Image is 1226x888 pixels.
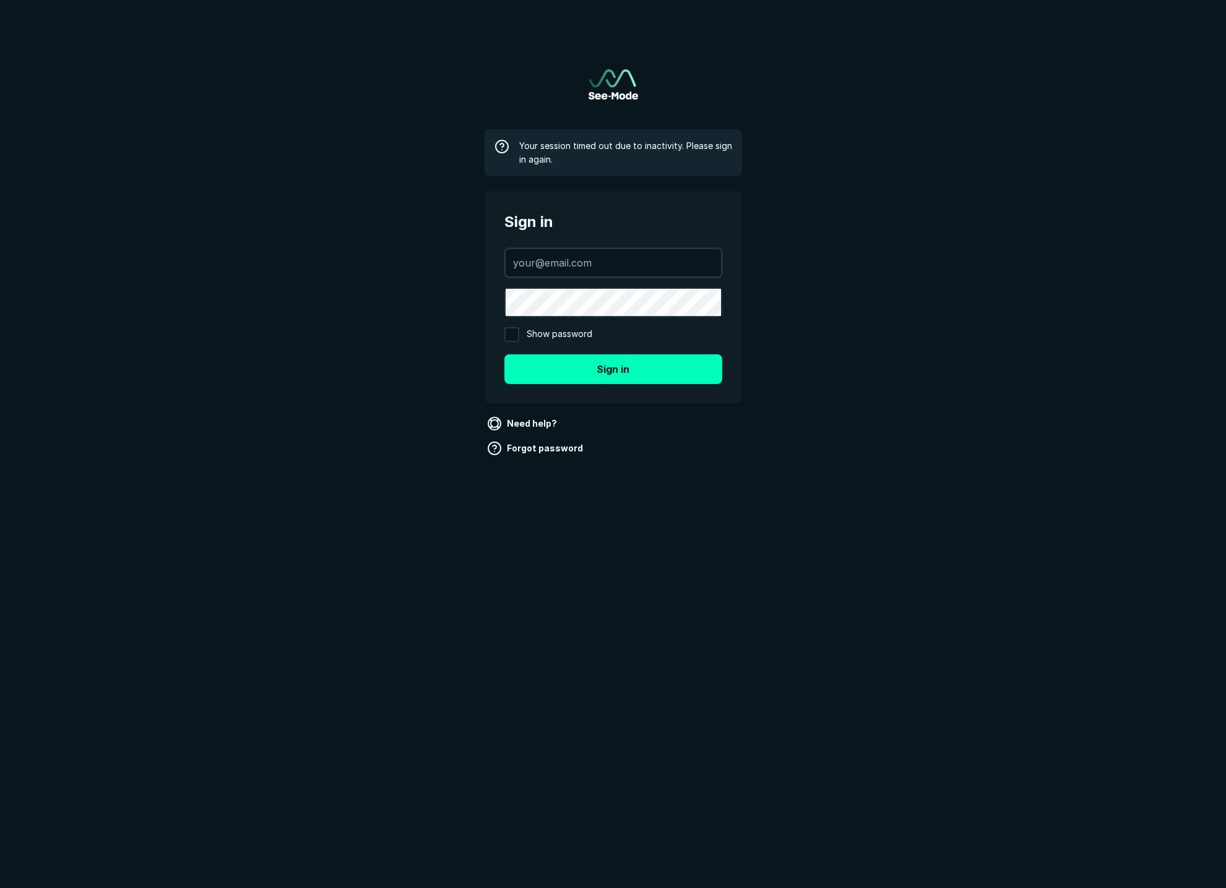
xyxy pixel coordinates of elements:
[527,327,592,342] span: Show password
[589,69,638,100] img: See-Mode Logo
[504,354,722,384] button: Sign in
[504,211,722,233] span: Sign in
[485,414,562,433] a: Need help?
[506,249,721,276] input: your@email.com
[485,438,588,458] a: Forgot password
[589,69,638,100] a: Go to sign in
[519,139,732,166] span: Your session timed out due to inactivity. Please sign in again.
